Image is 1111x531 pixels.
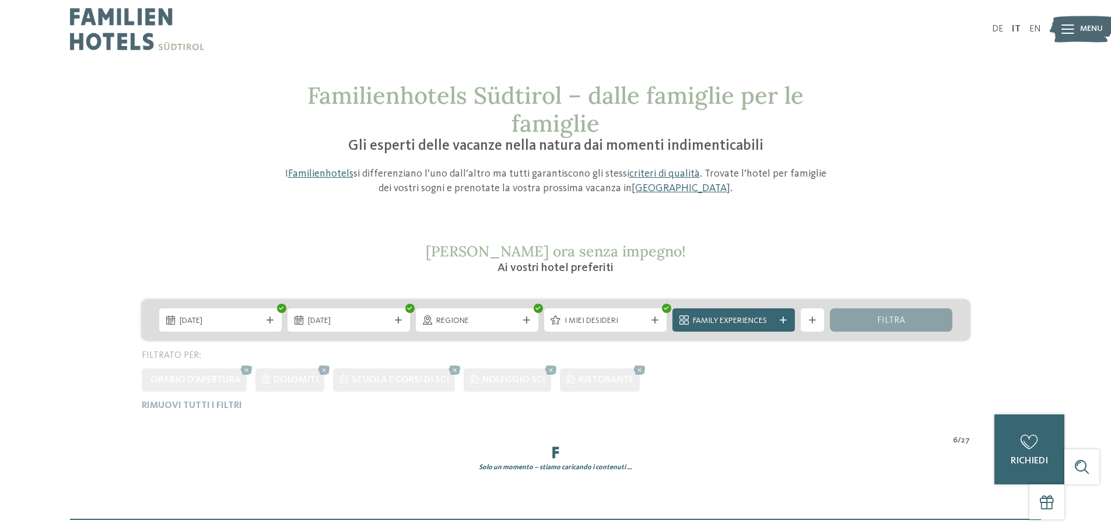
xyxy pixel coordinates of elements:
[565,315,646,327] span: I miei desideri
[1080,23,1103,35] span: Menu
[632,183,730,194] a: [GEOGRAPHIC_DATA]
[693,315,774,327] span: Family Experiences
[961,435,970,446] span: 27
[953,435,958,446] span: 6
[992,24,1003,34] a: DE
[307,80,804,138] span: Familienhotels Südtirol – dalle famiglie per le famiglie
[180,315,261,327] span: [DATE]
[288,168,353,179] a: Familienhotels
[497,262,614,274] span: Ai vostri hotel preferiti
[348,139,763,153] span: Gli esperti delle vacanze nella natura dai momenti indimenticabili
[279,167,833,196] p: I si differenziano l’uno dall’altro ma tutti garantiscono gli stessi . Trovate l’hotel per famigl...
[994,414,1064,484] a: richiedi
[1029,24,1041,34] a: EN
[436,315,518,327] span: Regione
[426,242,686,261] span: [PERSON_NAME] ora senza impegno!
[308,315,390,327] span: [DATE]
[1012,24,1021,34] a: IT
[133,463,979,473] div: Solo un momento – stiamo caricando i contenuti …
[958,435,961,446] span: /
[1011,456,1048,466] span: richiedi
[629,168,700,179] a: criteri di qualità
